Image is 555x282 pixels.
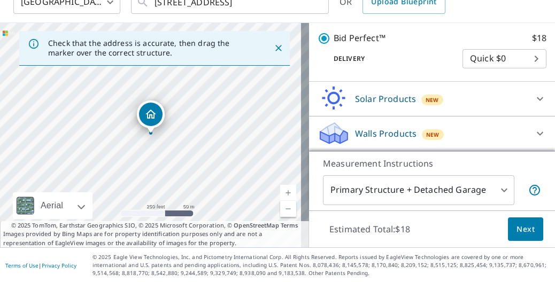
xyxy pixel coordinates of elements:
p: © 2025 Eagle View Technologies, Inc. and Pictometry International Corp. All Rights Reserved. Repo... [92,253,550,277]
div: Dropped pin, building 1, Residential property, 11715 Larkridge Ln Saint Louis, MO 63126 [137,100,165,134]
span: © 2025 TomTom, Earthstar Geographics SIO, © 2025 Microsoft Corporation, © [11,221,298,230]
a: Current Level 17, Zoom In [280,185,296,201]
span: New [426,130,440,139]
p: Measurement Instructions [323,157,541,170]
span: Next [517,223,535,236]
span: Your report will include the primary structure and a detached garage if one exists. [528,184,541,197]
a: Terms [281,221,298,229]
div: Solar ProductsNew [318,86,546,112]
p: Walls Products [355,127,417,140]
p: | [5,262,76,269]
p: $18 [532,32,546,45]
p: Estimated Total: $18 [321,217,419,241]
p: Solar Products [355,92,416,105]
p: Delivery [318,54,462,64]
p: Bid Perfect™ [334,32,386,45]
div: Walls ProductsNew [318,121,546,146]
a: Terms of Use [5,262,38,269]
a: Privacy Policy [42,262,76,269]
div: Aerial [37,192,66,219]
div: Primary Structure + Detached Garage [323,175,514,205]
p: Check that the address is accurate, then drag the marker over the correct structure. [48,38,255,58]
div: Quick $0 [462,44,546,74]
button: Next [508,217,543,241]
div: Aerial [13,192,92,219]
button: Close [272,41,286,55]
a: OpenStreetMap [234,221,279,229]
a: Current Level 17, Zoom Out [280,201,296,217]
span: New [426,96,439,104]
